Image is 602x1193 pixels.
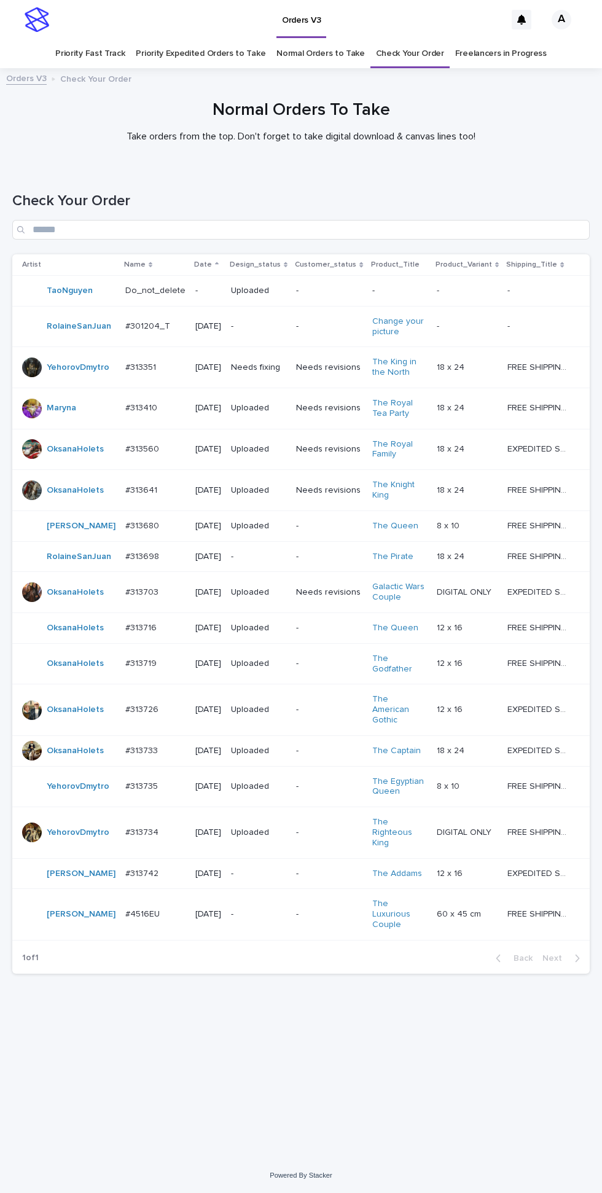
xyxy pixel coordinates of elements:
tr: OksanaHolets #313560#313560 [DATE]UploadedNeeds revisionsThe Royal Family 18 x 2418 x 24 EXPEDITE... [12,429,590,470]
p: - [296,286,362,296]
a: YehorovDmytro [47,781,109,792]
button: Next [537,953,590,964]
p: Product_Title [371,258,420,272]
a: The American Gothic [372,694,428,725]
p: 18 x 24 [437,743,467,756]
p: #301204_T [125,319,173,332]
a: Normal Orders to Take [276,39,365,68]
p: Uploaded [231,827,286,838]
p: 12 x 16 [437,620,465,633]
p: DIGITAL ONLY [437,825,494,838]
p: 12 x 16 [437,656,465,669]
p: #313680 [125,518,162,531]
p: [DATE] [195,909,221,920]
p: [DATE] [195,485,221,496]
p: Shipping_Title [506,258,557,272]
a: The Queen [372,521,418,531]
a: YehorovDmytro [47,362,109,373]
p: - [231,321,286,332]
p: Needs fixing [231,362,286,373]
a: Priority Expedited Orders to Take [136,39,265,68]
p: Uploaded [231,521,286,531]
p: Uploaded [231,659,286,669]
img: stacker-logo-s-only.png [25,7,49,32]
p: - [231,552,286,562]
p: FREE SHIPPING - preview in 1-2 business days, after your approval delivery will take 5-10 b.d. [507,779,573,792]
tr: YehorovDmytro #313735#313735 [DATE]Uploaded-The Egyptian Queen 8 x 108 x 10 FREE SHIPPING - previ... [12,766,590,807]
p: 18 x 24 [437,549,467,562]
span: Next [542,954,569,963]
p: Uploaded [231,746,286,756]
p: - [231,869,286,879]
p: DIGITAL ONLY [437,585,494,598]
p: Needs revisions [296,587,362,598]
a: Change your picture [372,316,428,337]
a: The Royal Tea Party [372,398,428,419]
p: FREE SHIPPING - preview in 1-2 business days, after your approval delivery will take 5-10 b.d. [507,825,573,838]
p: - [296,781,362,792]
p: FREE SHIPPING - preview in 1-2 business days, after your approval delivery will take 5-10 b.d. [507,549,573,562]
p: #4516EU [125,907,162,920]
a: Maryna [47,403,76,413]
p: - [231,909,286,920]
tr: OksanaHolets #313726#313726 [DATE]Uploaded-The American Gothic 12 x 1612 x 16 EXPEDITED SHIPPING ... [12,684,590,735]
a: The Luxurious Couple [372,899,428,929]
p: #313735 [125,779,160,792]
p: - [296,827,362,838]
tr: Maryna #313410#313410 [DATE]UploadedNeeds revisionsThe Royal Tea Party 18 x 2418 x 24 FREE SHIPPI... [12,388,590,429]
p: FREE SHIPPING - preview in 1-2 business days, after your approval delivery will take 5-10 b.d. [507,483,573,496]
tr: OksanaHolets #313733#313733 [DATE]Uploaded-The Captain 18 x 2418 x 24 EXPEDITED SHIPPING - previe... [12,735,590,766]
p: Customer_status [295,258,356,272]
p: FREE SHIPPING - preview in 1-2 business days, after your approval delivery will take 5-10 b.d. [507,401,573,413]
a: The Godfather [372,654,428,675]
tr: OksanaHolets #313703#313703 [DATE]UploadedNeeds revisionsGalactic Wars Couple DIGITAL ONLYDIGITAL... [12,572,590,613]
input: Search [12,220,590,240]
tr: RolaineSanJuan #313698#313698 [DATE]--The Pirate 18 x 2418 x 24 FREE SHIPPING - preview in 1-2 bu... [12,541,590,572]
a: The Royal Family [372,439,428,460]
p: - [296,705,362,715]
p: - [296,623,362,633]
p: [DATE] [195,444,221,455]
p: Take orders from the top. Don't forget to take digital download & canvas lines too! [55,131,547,143]
a: Orders V3 [6,71,47,85]
a: YehorovDmytro [47,827,109,838]
p: EXPEDITED SHIPPING - preview in 1 business day; delivery up to 5 business days after your approval. [507,442,573,455]
p: 8 x 10 [437,779,462,792]
p: FREE SHIPPING - preview in 1-2 business days, after your approval delivery will take 5-10 b.d. [507,656,573,669]
p: #313410 [125,401,160,413]
p: - [195,286,221,296]
p: - [296,869,362,879]
p: Uploaded [231,781,286,792]
tr: YehorovDmytro #313351#313351 [DATE]Needs fixingNeeds revisionsThe King in the North 18 x 2418 x 2... [12,347,590,388]
p: #313703 [125,585,161,598]
p: [DATE] [195,869,221,879]
p: [DATE] [195,659,221,669]
a: The Pirate [372,552,413,562]
p: #313698 [125,549,162,562]
p: 12 x 16 [437,866,465,879]
p: #313742 [125,866,161,879]
p: [DATE] [195,552,221,562]
p: - [437,319,442,332]
tr: [PERSON_NAME] #4516EU#4516EU [DATE]--The Luxurious Couple 60 x 45 cm60 x 45 cm FREE SHIPPING - pr... [12,889,590,940]
p: Design_status [230,258,281,272]
p: - [296,746,362,756]
p: 60 x 45 cm [437,907,483,920]
a: OksanaHolets [47,746,104,756]
p: [DATE] [195,705,221,715]
p: Needs revisions [296,485,362,496]
a: Priority Fast Track [55,39,125,68]
p: - [296,521,362,531]
a: OksanaHolets [47,659,104,669]
p: - [507,283,512,296]
a: OksanaHolets [47,623,104,633]
a: Check Your Order [376,39,444,68]
p: Uploaded [231,403,286,413]
tr: OksanaHolets #313716#313716 [DATE]Uploaded-The Queen 12 x 1612 x 16 FREE SHIPPING - preview in 1-... [12,612,590,643]
p: Uploaded [231,705,286,715]
p: #313641 [125,483,160,496]
p: #313734 [125,825,161,838]
p: - [296,321,362,332]
p: Uploaded [231,587,286,598]
p: 18 x 24 [437,360,467,373]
